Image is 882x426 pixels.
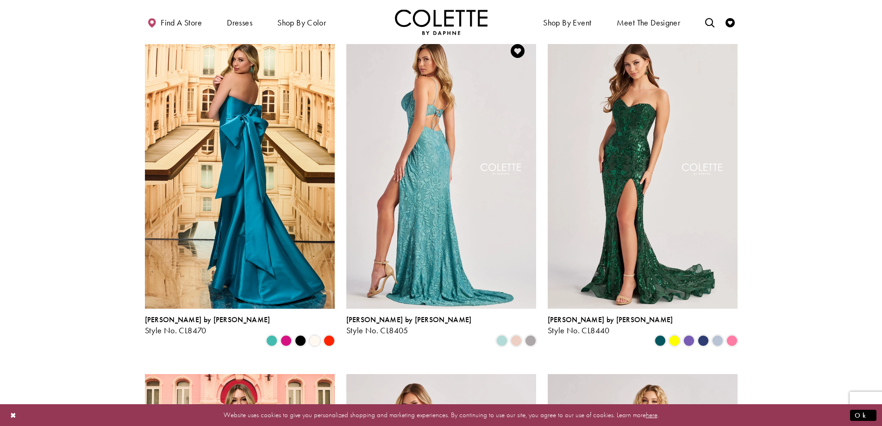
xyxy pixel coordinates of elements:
i: Fuchsia [281,335,292,346]
a: Visit Colette by Daphne Style No. CL8440 Page [548,32,738,309]
i: Ice Blue [712,335,723,346]
span: Shop by color [275,9,328,35]
img: Colette by Daphne [395,9,488,35]
div: Colette by Daphne Style No. CL8470 [145,316,270,335]
i: Sea Glass [496,335,507,346]
span: Shop by color [277,18,326,27]
a: Visit Home Page [395,9,488,35]
span: Meet the designer [617,18,681,27]
a: Check Wishlist [723,9,737,35]
div: Colette by Daphne Style No. CL8405 [346,316,472,335]
i: Yellow [669,335,680,346]
a: here [646,410,657,420]
span: [PERSON_NAME] by [PERSON_NAME] [346,315,472,324]
i: Spruce [655,335,666,346]
span: Dresses [227,18,252,27]
span: Shop By Event [543,18,591,27]
a: Visit Colette by Daphne Style No. CL8470 Page [145,32,335,309]
a: Visit Colette by Daphne Style No. CL8405 Page [346,32,536,309]
button: Submit Dialog [850,409,876,421]
p: Website uses cookies to give you personalized shopping and marketing experiences. By continuing t... [67,409,815,421]
span: Style No. CL8405 [346,325,408,336]
span: Style No. CL8470 [145,325,206,336]
span: Shop By Event [541,9,594,35]
span: Style No. CL8440 [548,325,610,336]
i: Scarlet [324,335,335,346]
i: Black [295,335,306,346]
i: Rose [511,335,522,346]
span: [PERSON_NAME] by [PERSON_NAME] [145,315,270,324]
a: Toggle search [703,9,717,35]
i: Diamond White [309,335,320,346]
i: Turquoise [266,335,277,346]
div: Colette by Daphne Style No. CL8440 [548,316,673,335]
i: Navy Blue [698,335,709,346]
i: Cotton Candy [726,335,738,346]
i: Violet [683,335,694,346]
a: Find a store [145,9,204,35]
span: Dresses [225,9,255,35]
span: Find a store [161,18,202,27]
i: Smoke [525,335,536,346]
span: [PERSON_NAME] by [PERSON_NAME] [548,315,673,324]
button: Close Dialog [6,407,21,423]
a: Add to Wishlist [508,41,527,61]
a: Meet the designer [614,9,683,35]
